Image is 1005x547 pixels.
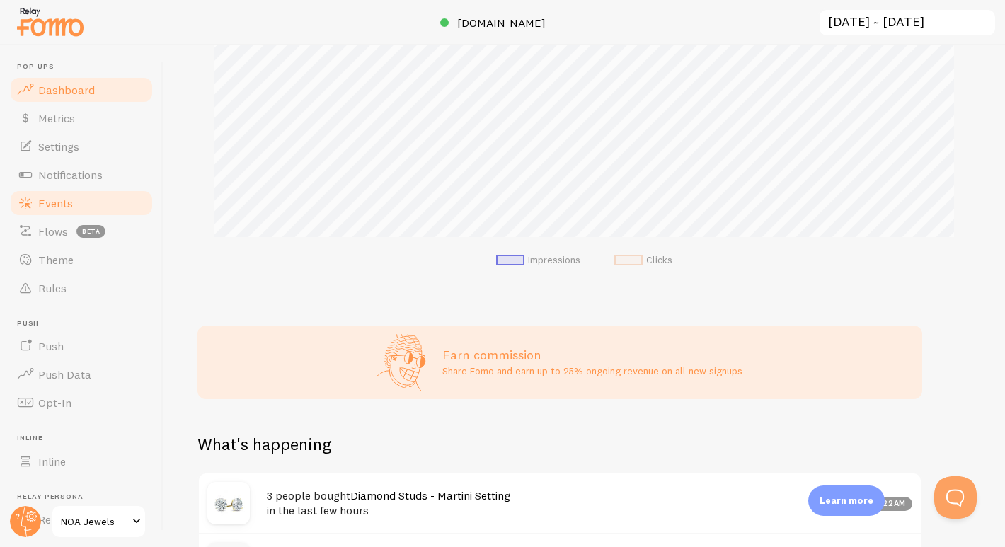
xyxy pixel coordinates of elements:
[51,505,147,539] a: NOA Jewels
[350,488,510,502] a: Diamond Studs - Martini Setting
[8,388,154,417] a: Opt-In
[38,139,79,154] span: Settings
[38,396,71,410] span: Opt-In
[38,339,64,353] span: Push
[8,217,154,246] a: Flows beta
[38,196,73,210] span: Events
[8,360,154,388] a: Push Data
[38,367,91,381] span: Push Data
[15,4,86,40] img: fomo-relay-logo-orange.svg
[17,62,154,71] span: Pop-ups
[17,493,154,502] span: Relay Persona
[496,254,580,267] li: Impressions
[820,494,873,507] p: Learn more
[61,513,128,530] span: NOA Jewels
[442,347,742,363] h3: Earn commission
[8,104,154,132] a: Metrics
[8,189,154,217] a: Events
[38,253,74,267] span: Theme
[17,434,154,443] span: Inline
[197,433,331,455] h2: What's happening
[76,225,105,238] span: beta
[17,319,154,328] span: Push
[38,83,95,97] span: Dashboard
[8,132,154,161] a: Settings
[808,485,885,516] div: Learn more
[267,488,828,517] h4: 3 people bought in the last few hours
[8,447,154,476] a: Inline
[8,332,154,360] a: Push
[8,161,154,189] a: Notifications
[934,476,977,519] iframe: Help Scout Beacon - Open
[8,246,154,274] a: Theme
[38,281,67,295] span: Rules
[8,274,154,302] a: Rules
[614,254,672,267] li: Clicks
[38,454,66,468] span: Inline
[38,224,68,238] span: Flows
[8,76,154,104] a: Dashboard
[442,364,742,378] p: Share Fomo and earn up to 25% ongoing revenue on all new signups
[38,168,103,182] span: Notifications
[38,111,75,125] span: Metrics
